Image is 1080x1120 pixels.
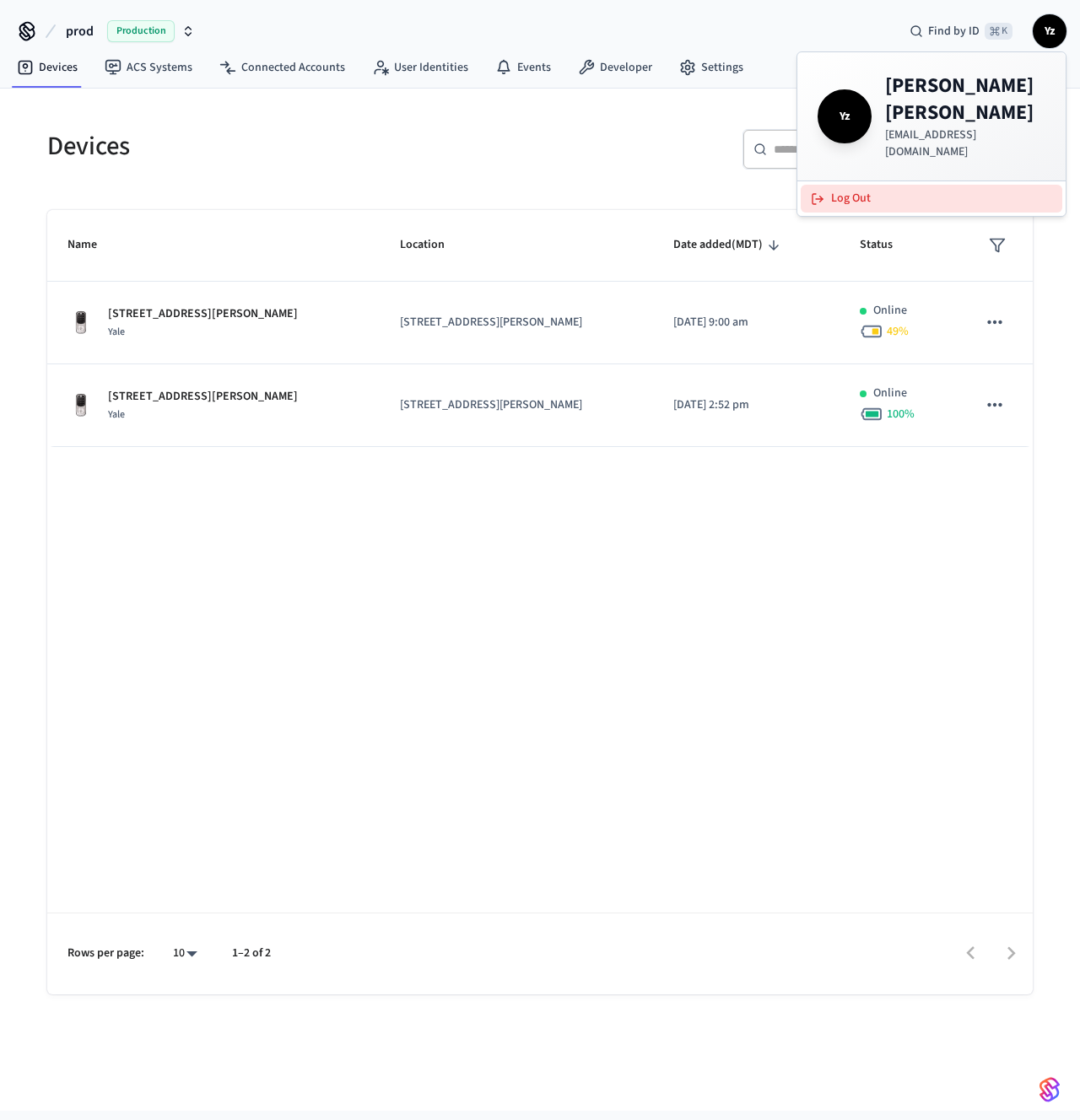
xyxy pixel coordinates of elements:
a: ACS Systems [91,52,206,83]
span: prod [66,21,94,41]
a: Settings [666,52,757,83]
span: Yale [108,407,125,422]
p: [DATE] 2:52 pm [673,396,819,414]
p: Online [873,385,907,402]
span: Yale [108,325,125,339]
a: Developer [564,52,666,83]
div: Find by ID⌘ K [896,16,1026,46]
a: Connected Accounts [206,52,359,83]
a: Devices [3,52,91,83]
p: [EMAIL_ADDRESS][DOMAIN_NAME] [885,127,1045,160]
a: Events [482,52,564,83]
span: Production [107,20,175,42]
img: SeamLogoGradient.69752ec5.svg [1039,1076,1060,1103]
img: Yale Assure Touchscreen Wifi Smart Lock, Satin Nickel, Front [67,392,94,419]
p: [STREET_ADDRESS][PERSON_NAME] [400,314,633,331]
span: Yz [1034,16,1065,46]
p: Online [873,302,907,320]
p: [STREET_ADDRESS][PERSON_NAME] [400,396,633,414]
h4: [PERSON_NAME] [PERSON_NAME] [885,73,1045,127]
span: Find by ID [928,23,980,40]
table: sticky table [47,210,1033,447]
img: Yale Assure Touchscreen Wifi Smart Lock, Satin Nickel, Front [67,310,94,337]
span: Date added(MDT) [673,232,785,258]
span: ⌘ K [985,23,1012,40]
span: 49 % [887,323,909,340]
button: Log Out [801,185,1062,213]
p: 1–2 of 2 [232,945,271,962]
a: User Identities [359,52,482,83]
h5: Devices [47,129,530,164]
span: 100 % [887,406,915,423]
div: 10 [165,941,205,966]
button: Yz [1033,14,1066,48]
p: [DATE] 9:00 am [673,314,819,331]
span: Yz [821,93,868,140]
p: [STREET_ADDRESS][PERSON_NAME] [108,388,298,406]
p: Rows per page: [67,945,144,962]
p: [STREET_ADDRESS][PERSON_NAME] [108,305,298,323]
span: Name [67,232,119,258]
span: Location [400,232,467,258]
span: Status [860,232,915,258]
